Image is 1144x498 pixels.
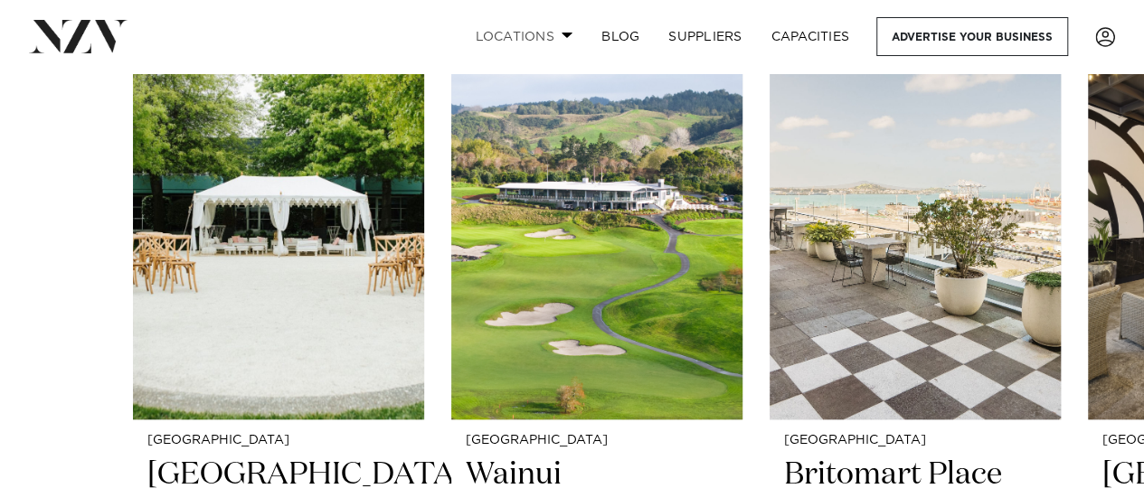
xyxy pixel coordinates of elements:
[29,20,128,52] img: nzv-logo.png
[460,17,587,56] a: Locations
[466,434,728,447] small: [GEOGRAPHIC_DATA]
[147,434,410,447] small: [GEOGRAPHIC_DATA]
[876,17,1068,56] a: Advertise your business
[587,17,654,56] a: BLOG
[757,17,865,56] a: Capacities
[654,17,756,56] a: SUPPLIERS
[784,434,1046,447] small: [GEOGRAPHIC_DATA]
